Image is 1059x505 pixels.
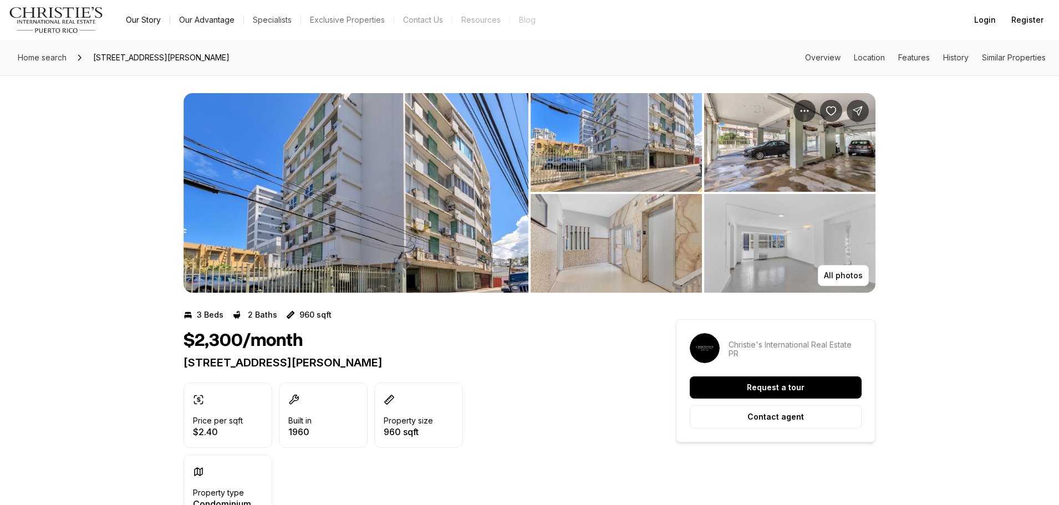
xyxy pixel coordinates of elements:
[729,340,862,358] p: Christie's International Real Estate PR
[9,7,104,33] img: logo
[690,405,862,429] button: Contact agent
[193,427,243,436] p: $2.40
[193,488,244,497] p: Property type
[805,53,841,62] a: Skip to: Overview
[1005,9,1050,31] button: Register
[818,265,869,286] button: All photos
[704,194,875,293] button: View image gallery
[847,100,869,122] button: Share Property: 124 AVENIDA CONDADO
[898,53,930,62] a: Skip to: Features
[747,383,805,392] p: Request a tour
[117,12,170,28] a: Our Story
[193,416,243,425] p: Price per sqft
[18,53,67,62] span: Home search
[248,310,277,319] p: 2 Baths
[184,93,528,293] button: View image gallery
[805,53,1046,62] nav: Page section menu
[531,93,702,192] button: View image gallery
[89,49,234,67] span: [STREET_ADDRESS][PERSON_NAME]
[384,416,433,425] p: Property size
[184,93,528,293] li: 1 of 8
[299,310,332,319] p: 960 sqft
[704,93,875,192] button: View image gallery
[301,12,394,28] a: Exclusive Properties
[184,330,303,351] h1: $2,300/month
[793,100,816,122] button: Property options
[531,194,702,293] button: View image gallery
[288,416,312,425] p: Built in
[184,93,875,293] div: Listing Photos
[288,427,312,436] p: 1960
[384,427,433,436] p: 960 sqft
[943,53,969,62] a: Skip to: History
[747,412,804,421] p: Contact agent
[197,310,223,319] p: 3 Beds
[690,376,862,399] button: Request a tour
[394,12,452,28] button: Contact Us
[170,12,243,28] a: Our Advantage
[13,49,71,67] a: Home search
[184,356,636,369] p: [STREET_ADDRESS][PERSON_NAME]
[824,271,863,280] p: All photos
[244,12,301,28] a: Specialists
[1011,16,1043,24] span: Register
[510,12,544,28] a: Blog
[974,16,996,24] span: Login
[968,9,1002,31] button: Login
[820,100,842,122] button: Save Property: 124 AVENIDA CONDADO
[854,53,885,62] a: Skip to: Location
[982,53,1046,62] a: Skip to: Similar Properties
[531,93,875,293] li: 2 of 8
[452,12,510,28] a: Resources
